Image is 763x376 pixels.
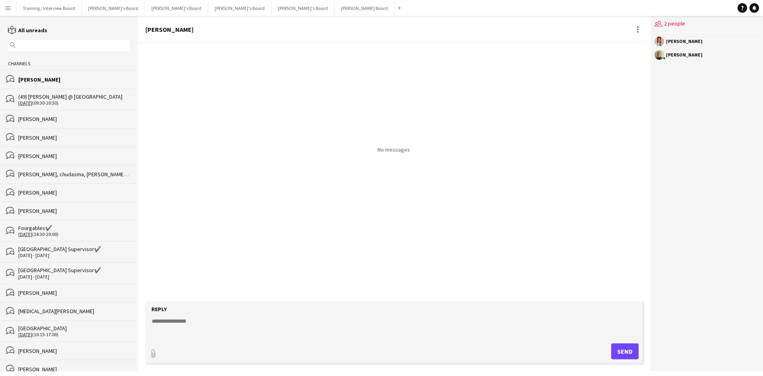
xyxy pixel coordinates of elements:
[18,232,130,237] div: (14:30-20:00)
[271,0,335,16] button: [PERSON_NAME]'s Board
[18,253,130,258] div: [DATE] - [DATE]
[145,0,208,16] button: [PERSON_NAME]'s Board
[18,134,130,141] div: [PERSON_NAME]
[666,39,703,44] div: [PERSON_NAME]
[611,343,639,359] button: Send
[18,115,130,123] div: [PERSON_NAME]
[18,76,130,83] div: [PERSON_NAME]
[208,0,271,16] button: [PERSON_NAME]'s Board
[666,53,703,57] div: [PERSON_NAME]
[18,100,32,106] tcxspan: Call 20-09-2025 via 3CX
[18,267,130,274] div: [GEOGRAPHIC_DATA] Supervisor✔️
[18,207,130,214] div: [PERSON_NAME]
[18,93,130,100] div: (49) [PERSON_NAME] @ [GEOGRAPHIC_DATA]
[18,325,130,332] div: [GEOGRAPHIC_DATA]
[18,332,130,337] div: (10:15-17:00)
[18,308,130,315] div: [MEDICAL_DATA][PERSON_NAME]
[18,224,130,232] div: Fourgables✔️
[82,0,145,16] button: [PERSON_NAME]'s Board
[18,189,130,196] div: [PERSON_NAME]
[655,16,759,33] div: 2 people
[18,274,130,280] div: [DATE] - [DATE]
[335,0,395,16] button: [PERSON_NAME] Board
[18,347,130,355] div: [PERSON_NAME]
[18,331,32,337] tcxspan: Call 05-03-2020 via 3CX
[378,146,410,153] p: No messages
[18,245,130,253] div: [GEOGRAPHIC_DATA] Supervisor✔️
[18,366,130,373] div: [PERSON_NAME]
[151,306,167,313] label: Reply
[18,100,130,106] div: (09:30-20:30)
[145,26,194,33] div: [PERSON_NAME]
[18,171,130,178] div: [PERSON_NAME], chudasma, [PERSON_NAME], [PERSON_NAME], [PERSON_NAME], [PERSON_NAME], [PERSON_NAME...
[8,27,47,34] a: All unreads
[18,289,130,296] div: [PERSON_NAME]
[16,0,82,16] button: Training / Interview Board
[18,152,130,160] div: [PERSON_NAME]
[18,231,32,237] tcxspan: Call 14-03-2020 via 3CX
